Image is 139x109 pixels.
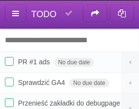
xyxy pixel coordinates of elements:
[5,98,14,107] label: Done
[18,58,52,66] span: PR #1 ads
[18,79,67,86] span: Sprawdzić GA4
[5,57,14,66] label: Done
[69,79,109,87] span: No due date
[5,78,14,86] label: Done
[54,58,94,67] span: No due date
[31,9,57,19] span: TODO
[18,99,122,107] span: Przenieść zakładki do debugpage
